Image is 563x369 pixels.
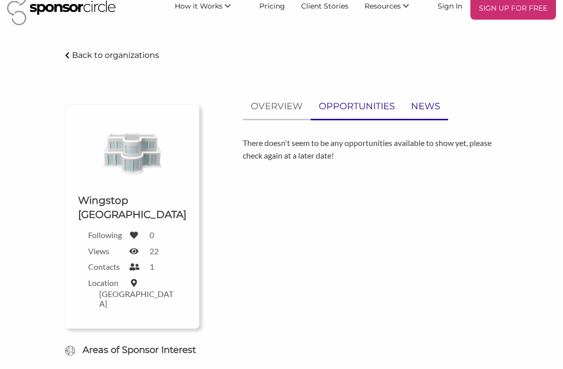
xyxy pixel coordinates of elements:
[88,246,123,256] label: Views
[88,120,176,186] img: null Logo
[99,289,176,308] label: [GEOGRAPHIC_DATA]
[243,136,498,162] p: There doesn't seem to be any opportunities available to show yet, please check again at a later d...
[78,193,186,222] h1: Wingstop [GEOGRAPHIC_DATA]
[251,99,303,114] p: OVERVIEW
[88,278,123,287] label: Location
[72,50,159,60] p: Back to organizations
[365,2,401,11] span: Resources
[150,246,159,256] label: 22
[88,230,123,240] label: Following
[411,99,440,114] p: NEWS
[88,262,123,271] label: Contacts
[319,99,395,114] p: OPPORTUNITIES
[175,2,223,11] span: How it Works
[65,346,75,355] img: Globe Icon
[150,230,154,240] label: 0
[150,262,154,271] label: 1
[474,1,552,16] p: SIGN UP FOR FREE
[57,344,206,356] h6: Areas of Sponsor Interest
